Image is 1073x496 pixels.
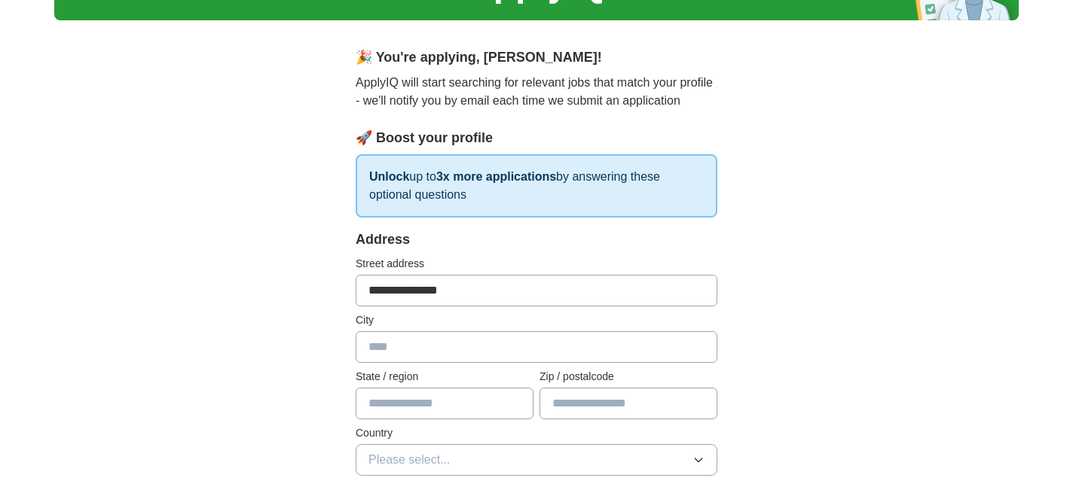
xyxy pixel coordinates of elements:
span: Please select... [368,451,451,469]
strong: 3x more applications [436,170,556,183]
label: State / region [356,369,533,385]
strong: Unlock [369,170,409,183]
div: 🚀 Boost your profile [356,128,717,148]
label: Zip / postalcode [540,369,717,385]
button: Please select... [356,444,717,476]
label: City [356,312,717,328]
label: Street address [356,256,717,272]
div: 🎉 You're applying , [PERSON_NAME] ! [356,47,717,68]
div: Address [356,230,717,250]
p: up to by answering these optional questions [356,154,717,218]
p: ApplyIQ will start searching for relevant jobs that match your profile - we'll notify you by emai... [356,74,717,110]
label: Country [356,425,717,441]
